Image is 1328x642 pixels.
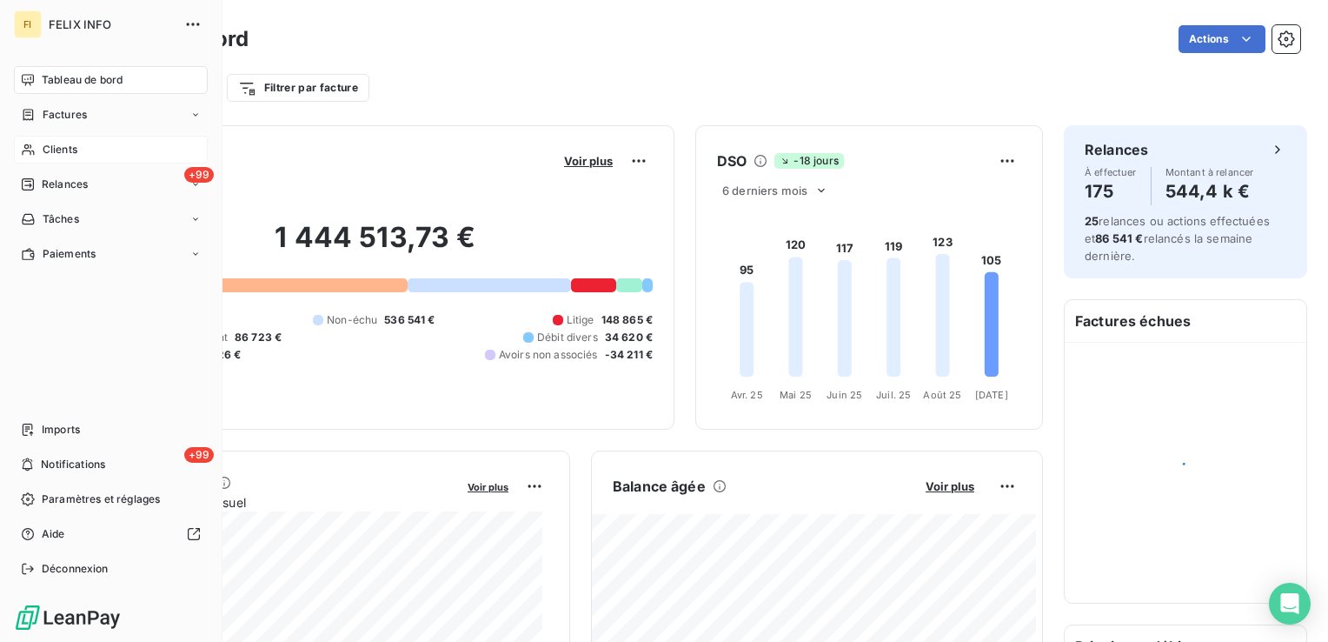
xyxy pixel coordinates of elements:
[1065,300,1306,342] h6: Factures échues
[1085,167,1137,177] span: À effectuer
[876,389,911,401] tspan: Juil. 25
[920,478,979,494] button: Voir plus
[42,561,109,577] span: Déconnexion
[605,347,653,363] span: -34 211 €
[537,330,598,345] span: Débit divers
[1085,214,1099,228] span: 25
[42,422,80,438] span: Imports
[43,107,87,123] span: Factures
[1085,139,1148,160] h6: Relances
[184,167,214,183] span: +99
[559,153,618,169] button: Voir plus
[564,154,613,168] span: Voir plus
[41,457,105,472] span: Notifications
[1179,25,1265,53] button: Actions
[49,17,174,31] span: FELIX INFO
[1085,214,1270,263] span: relances ou actions effectuées et relancés la semaine dernière.
[43,211,79,227] span: Tâches
[42,526,65,542] span: Aide
[923,389,961,401] tspan: Août 25
[601,312,653,328] span: 148 865 €
[184,447,214,463] span: +99
[1095,231,1143,245] span: 86 541 €
[926,479,974,493] span: Voir plus
[42,492,160,507] span: Paramètres et réglages
[731,389,763,401] tspan: Avr. 25
[14,520,208,548] a: Aide
[613,476,706,497] h6: Balance âgée
[774,153,843,169] span: -18 jours
[43,246,96,262] span: Paiements
[722,184,807,197] span: 6 derniers mois
[462,478,514,494] button: Voir plus
[98,493,455,512] span: Chiffre d'affaires mensuel
[1165,177,1254,205] h4: 544,4 k €
[227,74,369,102] button: Filtrer par facture
[327,312,377,328] span: Non-échu
[14,10,42,38] div: FI
[499,347,598,363] span: Avoirs non associés
[780,389,812,401] tspan: Mai 25
[468,481,508,493] span: Voir plus
[1085,177,1137,205] h4: 175
[567,312,594,328] span: Litige
[14,604,122,632] img: Logo LeanPay
[827,389,862,401] tspan: Juin 25
[98,220,653,272] h2: 1 444 513,73 €
[1165,167,1254,177] span: Montant à relancer
[975,389,1008,401] tspan: [DATE]
[42,72,123,88] span: Tableau de bord
[384,312,435,328] span: 536 541 €
[605,330,653,345] span: 34 620 €
[1269,583,1311,625] div: Open Intercom Messenger
[717,150,747,171] h6: DSO
[43,142,77,157] span: Clients
[235,330,282,345] span: 86 723 €
[42,177,88,192] span: Relances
